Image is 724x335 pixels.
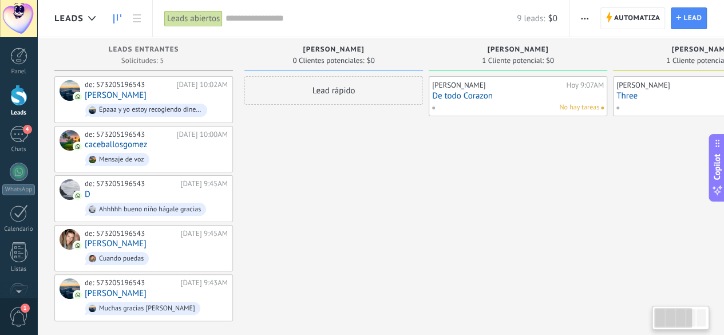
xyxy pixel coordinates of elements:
[546,57,554,64] span: $0
[99,305,195,313] div: Muchas gracias [PERSON_NAME]
[85,239,147,249] a: [PERSON_NAME]
[2,184,35,195] div: WhatsApp
[432,81,563,90] div: [PERSON_NAME]
[432,91,604,101] a: De todo Corazon
[566,81,604,90] div: Hoy 9:07AM
[60,80,80,101] div: Stilo De Calle
[250,46,417,56] div: Juan Diego Rios
[85,289,147,298] a: [PERSON_NAME]
[99,206,201,214] div: Ahhhhh bueno niño hágale gracias
[127,7,147,30] a: Lista
[85,140,147,149] a: caceballosgomez
[108,7,127,30] a: Leads
[99,156,144,164] div: Mensaje de voz
[614,8,660,29] span: Automatiza
[60,46,227,56] div: Leads Entrantes
[85,179,177,188] div: de: 573205196543
[2,226,35,233] div: Calendario
[60,130,80,151] div: caceballosgomez
[176,130,228,139] div: [DATE] 10:00AM
[367,57,375,64] span: $0
[181,179,228,188] div: [DATE] 9:45AM
[487,46,548,54] span: [PERSON_NAME]
[60,179,80,200] div: D
[181,229,228,238] div: [DATE] 9:45AM
[99,255,144,263] div: Cuando puedas
[60,229,80,250] div: Carla Botero
[54,13,84,24] span: Leads
[600,7,666,29] a: Automatiza
[74,143,82,151] img: com.amocrm.amocrmwa.svg
[2,146,35,153] div: Chats
[74,93,82,101] img: com.amocrm.amocrmwa.svg
[60,278,80,299] div: Maria Camila Velez
[85,130,172,139] div: de: 573205196543
[711,153,723,180] span: Copilot
[303,46,364,54] span: [PERSON_NAME]
[244,76,423,105] div: Lead rápido
[85,90,147,100] a: [PERSON_NAME]
[109,46,179,54] span: Leads Entrantes
[176,80,228,89] div: [DATE] 10:02AM
[99,106,202,114] div: Epaaa y yo estoy recogiendo dinero [PERSON_NAME], la idea es tener un buen capital para ir buscan...
[21,304,30,313] span: 1
[2,266,35,273] div: Listas
[671,7,707,29] a: Lead
[85,278,177,287] div: de: 573205196543
[434,46,602,56] div: Camilo Ceballos
[74,242,82,250] img: com.amocrm.amocrmwa.svg
[181,278,228,287] div: [DATE] 9:43AM
[517,13,545,24] span: 9 leads:
[292,57,364,64] span: 0 Clientes potenciales:
[683,8,702,29] span: Lead
[85,80,172,89] div: de: 573205196543
[164,10,223,27] div: Leads abiertos
[2,109,35,117] div: Leads
[85,190,90,199] a: D
[601,107,604,109] span: No hay nada asignado
[85,229,177,238] div: de: 573205196543
[559,103,599,113] span: No hay tareas
[121,57,164,64] span: Solicitudes: 5
[548,13,557,24] span: $0
[482,57,544,64] span: 1 Cliente potencial:
[74,291,82,299] img: com.amocrm.amocrmwa.svg
[2,68,35,76] div: Panel
[23,125,32,134] span: 4
[576,7,593,29] button: Más
[74,192,82,200] img: com.amocrm.amocrmwa.svg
